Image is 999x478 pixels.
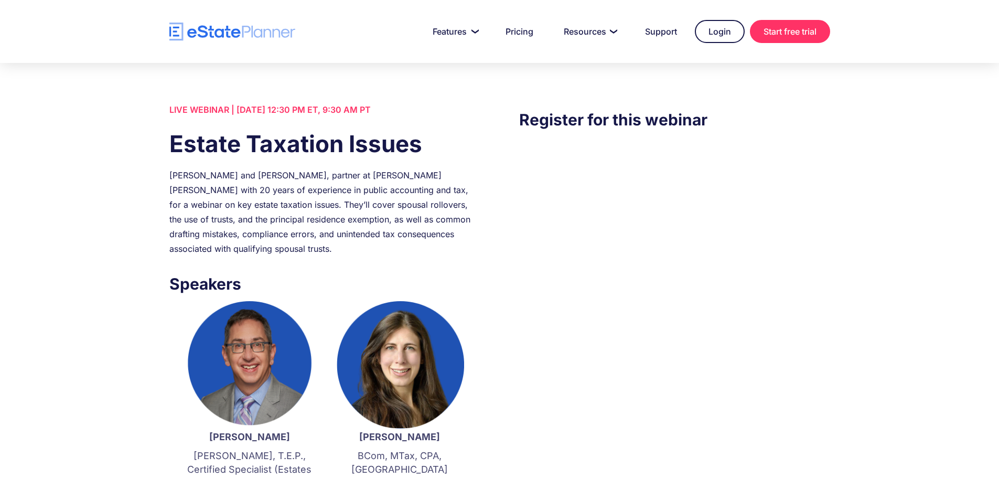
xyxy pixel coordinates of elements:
[632,21,690,42] a: Support
[169,128,480,160] h1: Estate Taxation Issues
[335,449,464,476] p: BCom, MTax, CPA, [GEOGRAPHIC_DATA]
[169,102,480,117] div: LIVE WEBINAR | [DATE] 12:30 PM ET, 9:30 AM PT
[169,168,480,256] div: [PERSON_NAME] and [PERSON_NAME], partner at [PERSON_NAME] [PERSON_NAME] with 20 years of experien...
[519,108,830,132] h3: Register for this webinar
[493,21,546,42] a: Pricing
[551,21,627,42] a: Resources
[750,20,830,43] a: Start free trial
[695,20,745,43] a: Login
[420,21,488,42] a: Features
[359,431,440,442] strong: [PERSON_NAME]
[169,272,480,296] h3: Speakers
[169,23,295,41] a: home
[209,431,290,442] strong: [PERSON_NAME]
